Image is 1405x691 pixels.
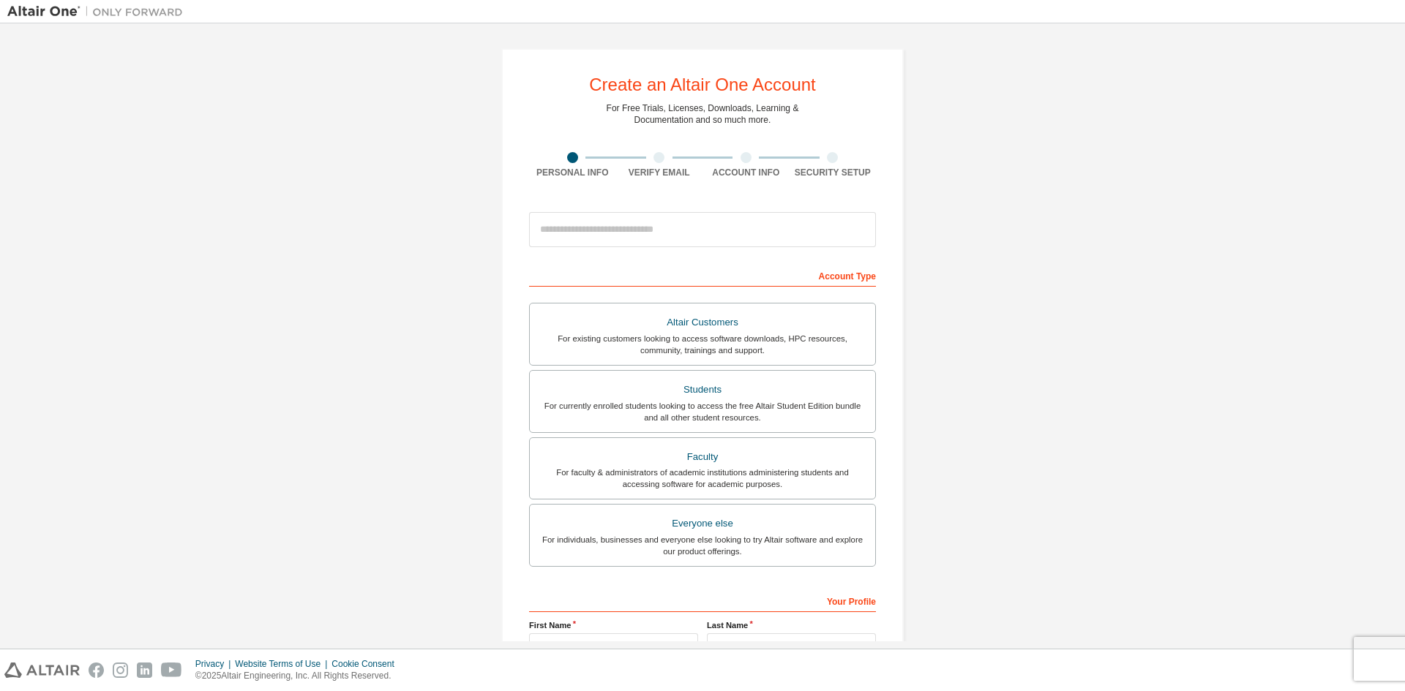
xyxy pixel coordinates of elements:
[707,619,876,631] label: Last Name
[195,670,403,682] p: © 2025 Altair Engineering, Inc. All Rights Reserved.
[529,167,616,178] div: Personal Info
[113,662,128,678] img: instagram.svg
[539,400,866,423] div: For currently enrolled students looking to access the free Altair Student Edition bundle and all ...
[790,167,877,178] div: Security Setup
[702,167,790,178] div: Account Info
[161,662,182,678] img: youtube.svg
[539,312,866,333] div: Altair Customers
[195,658,235,670] div: Privacy
[89,662,104,678] img: facebook.svg
[616,167,703,178] div: Verify Email
[607,102,799,126] div: For Free Trials, Licenses, Downloads, Learning & Documentation and so much more.
[529,589,876,612] div: Your Profile
[539,467,866,490] div: For faculty & administrators of academic institutions administering students and accessing softwa...
[137,662,152,678] img: linkedin.svg
[331,658,402,670] div: Cookie Consent
[539,534,866,557] div: For individuals, businesses and everyone else looking to try Altair software and explore our prod...
[539,333,866,356] div: For existing customers looking to access software downloads, HPC resources, community, trainings ...
[235,658,331,670] div: Website Terms of Use
[529,263,876,287] div: Account Type
[539,447,866,467] div: Faculty
[539,513,866,534] div: Everyone else
[4,662,80,678] img: altair_logo.svg
[589,76,816,94] div: Create an Altair One Account
[529,619,698,631] label: First Name
[539,380,866,400] div: Students
[7,4,190,19] img: Altair One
